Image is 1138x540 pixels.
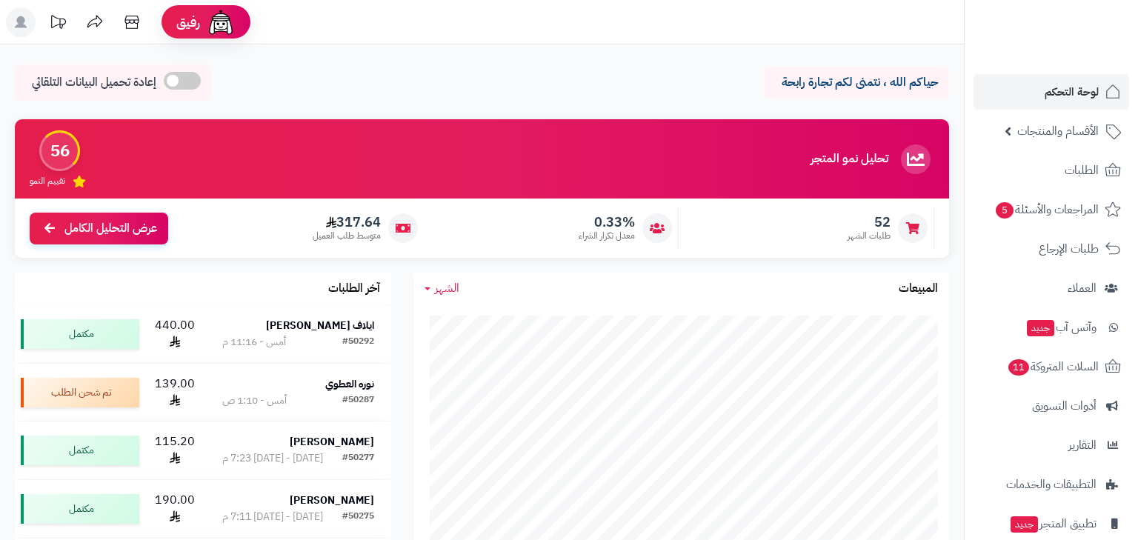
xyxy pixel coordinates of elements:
div: #50277 [342,451,374,466]
div: [DATE] - [DATE] 7:23 م [222,451,323,466]
td: 115.20 [145,421,205,479]
div: [DATE] - [DATE] 7:11 م [222,510,323,524]
span: إعادة تحميل البيانات التلقائي [32,74,156,91]
a: المراجعات والأسئلة5 [974,192,1129,227]
a: الطلبات [974,153,1129,188]
div: مكتمل [21,319,139,349]
a: التطبيقات والخدمات [974,467,1129,502]
a: وآتس آبجديد [974,310,1129,345]
div: أمس - 11:16 م [222,335,286,350]
span: لوحة التحكم [1045,81,1099,102]
a: أدوات التسويق [974,388,1129,424]
span: 52 [848,214,891,230]
strong: [PERSON_NAME] [290,434,374,450]
span: معدل تكرار الشراء [579,230,635,242]
h3: آخر الطلبات [328,282,380,296]
span: طلبات الشهر [848,230,891,242]
div: تم شحن الطلب [21,378,139,407]
span: رفيق [176,13,200,31]
img: ai-face.png [206,7,236,37]
div: مكتمل [21,436,139,465]
span: الشهر [435,279,459,297]
span: 0.33% [579,214,635,230]
span: المراجعات والأسئلة [994,199,1099,220]
span: وآتس آب [1025,317,1097,338]
span: عرض التحليل الكامل [64,220,157,237]
a: تحديثات المنصة [39,7,76,41]
span: 5 [996,202,1014,219]
div: #50292 [342,335,374,350]
img: logo-2.png [1037,40,1124,71]
span: الأقسام والمنتجات [1017,121,1099,141]
a: طلبات الإرجاع [974,231,1129,267]
span: الطلبات [1065,160,1099,181]
td: 440.00 [145,305,205,363]
div: أمس - 1:10 ص [222,393,287,408]
div: #50287 [342,393,374,408]
span: السلات المتروكة [1007,356,1099,377]
p: حياكم الله ، نتمنى لكم تجارة رابحة [775,74,938,91]
a: لوحة التحكم [974,74,1129,110]
td: 190.00 [145,480,205,538]
span: التقارير [1068,435,1097,456]
span: جديد [1011,516,1038,533]
a: التقارير [974,427,1129,463]
span: 11 [1008,359,1029,376]
div: #50275 [342,510,374,524]
span: العملاء [1068,278,1097,299]
a: العملاء [974,270,1129,306]
span: متوسط طلب العميل [313,230,381,242]
span: تطبيق المتجر [1009,513,1097,534]
div: مكتمل [21,494,139,524]
h3: تحليل نمو المتجر [811,153,888,166]
span: طلبات الإرجاع [1039,239,1099,259]
a: الشهر [425,280,459,297]
span: جديد [1027,320,1054,336]
span: تقييم النمو [30,175,65,187]
span: 317.64 [313,214,381,230]
h3: المبيعات [899,282,938,296]
span: أدوات التسويق [1032,396,1097,416]
a: عرض التحليل الكامل [30,213,168,244]
strong: ايلاف [PERSON_NAME] [266,318,374,333]
strong: [PERSON_NAME] [290,493,374,508]
strong: نوره العطوي [325,376,374,392]
a: السلات المتروكة11 [974,349,1129,384]
td: 139.00 [145,364,205,421]
span: التطبيقات والخدمات [1006,474,1097,495]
